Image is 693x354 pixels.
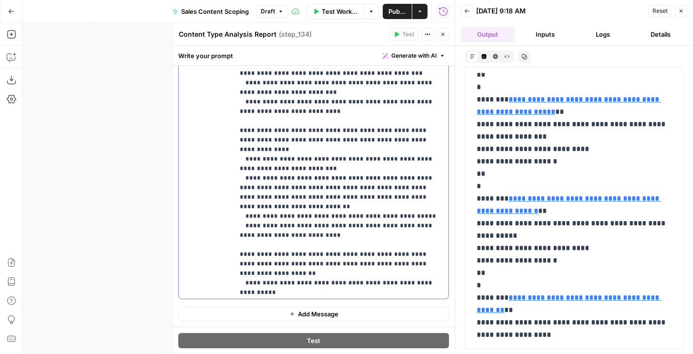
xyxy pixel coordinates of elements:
[322,7,358,16] span: Test Workflow
[173,46,455,65] div: Write your prompt
[178,333,449,348] button: Test
[379,50,449,62] button: Generate with AI
[179,30,276,39] textarea: Content Type Analysis Report
[178,307,449,321] button: Add Message
[519,27,572,42] button: Inputs
[648,5,672,17] button: Reset
[167,4,255,19] button: Sales Content Scoping
[389,28,418,40] button: Test
[383,4,412,19] button: Publish
[307,4,364,19] button: Test Workflow
[461,27,515,42] button: Output
[652,7,668,15] span: Reset
[307,336,320,345] span: Test
[181,7,249,16] span: Sales Content Scoping
[279,30,312,39] span: ( step_134 )
[402,30,414,39] span: Test
[298,309,338,319] span: Add Message
[633,27,687,42] button: Details
[391,51,437,60] span: Generate with AI
[256,5,288,18] button: Draft
[388,7,406,16] span: Publish
[576,27,630,42] button: Logs
[261,7,275,16] span: Draft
